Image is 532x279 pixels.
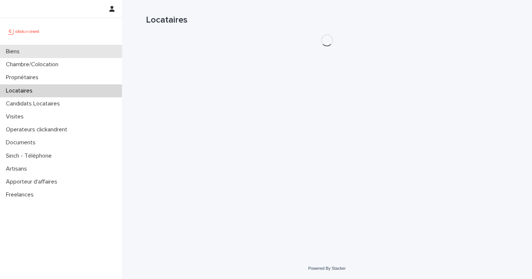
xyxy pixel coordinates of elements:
h1: Locataires [146,15,508,26]
p: Documents [3,139,41,146]
p: Chambre/Colocation [3,61,64,68]
p: Visites [3,113,30,120]
p: Locataires [3,87,38,94]
img: UCB0brd3T0yccxBKYDjQ [6,24,42,39]
p: Biens [3,48,25,55]
p: Operateurs clickandrent [3,126,73,133]
p: Freelances [3,191,40,198]
p: Candidats Locataires [3,100,66,107]
p: Apporteur d'affaires [3,178,63,185]
p: Sinch - Téléphone [3,152,58,159]
p: Propriétaires [3,74,44,81]
a: Powered By Stacker [308,266,345,270]
p: Artisans [3,165,33,172]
